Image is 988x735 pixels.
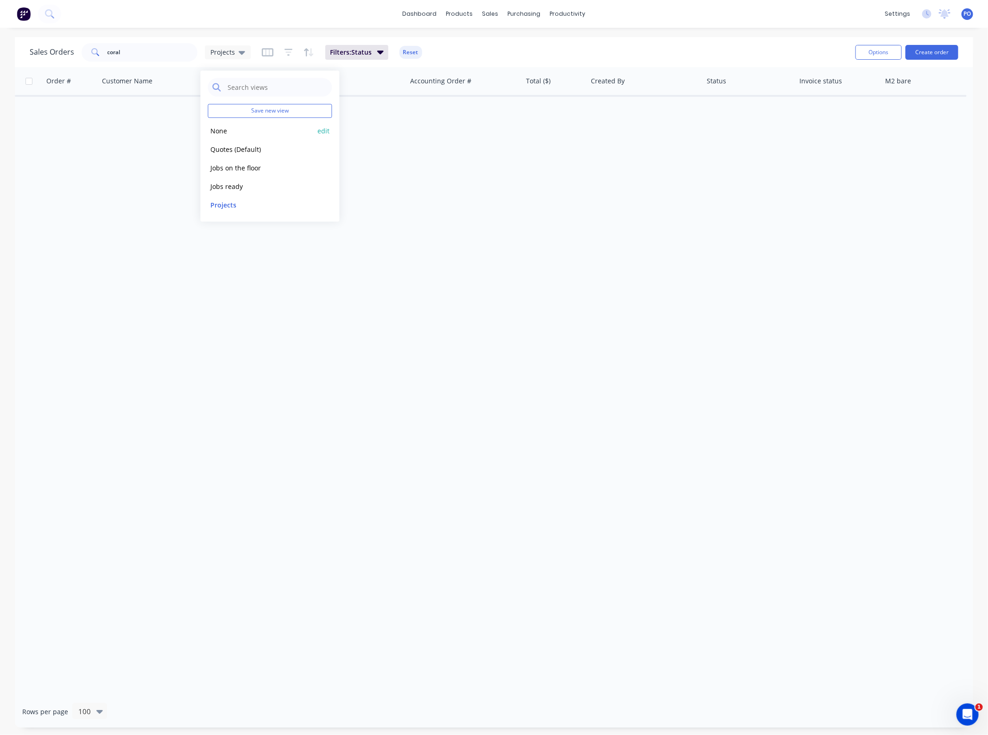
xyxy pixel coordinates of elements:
button: Reset [399,46,422,59]
div: Total ($) [526,76,551,86]
h1: Sales Orders [30,48,74,57]
div: settings [880,7,915,21]
div: Accounting Order # [410,76,471,86]
div: productivity [545,7,590,21]
input: Search views [227,78,328,97]
div: Customer Name [102,76,152,86]
span: PO [964,10,971,18]
a: dashboard [398,7,442,21]
div: Status [707,76,726,86]
button: Filters:Status [325,45,388,60]
span: 1 [975,704,983,711]
div: sales [478,7,503,21]
button: Create order [906,45,958,60]
button: edit [318,126,330,136]
button: Jobs ready [208,181,314,192]
button: Save new view [208,104,332,118]
button: Jobs on the floor [208,163,314,173]
div: M2 bare [885,76,911,86]
div: Invoice status [799,76,842,86]
span: Projects [210,47,235,57]
div: products [442,7,478,21]
span: Rows per page [22,707,68,716]
button: None [208,126,314,136]
button: Quotes (Default) [208,144,314,155]
input: Search... [108,43,198,62]
span: Filters: Status [330,48,372,57]
button: Options [855,45,902,60]
img: Factory [17,7,31,21]
div: purchasing [503,7,545,21]
button: Projects [208,200,314,210]
iframe: Intercom live chat [956,704,979,726]
div: Created By [591,76,625,86]
div: Order # [46,76,71,86]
